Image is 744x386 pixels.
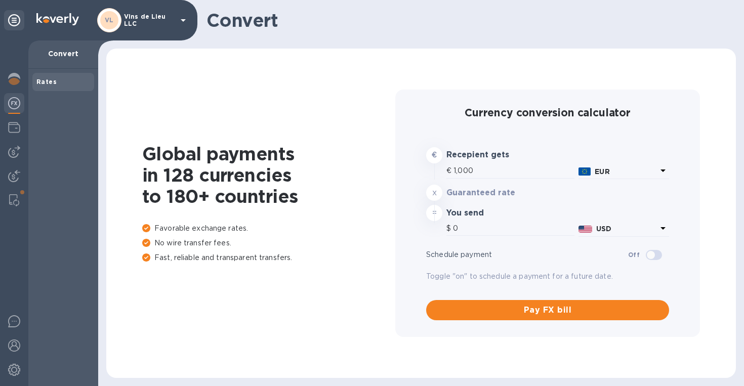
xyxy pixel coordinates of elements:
[453,163,574,179] input: Amount
[4,10,24,30] div: Unpin categories
[434,304,661,316] span: Pay FX bill
[426,106,669,119] h2: Currency conversion calculator
[36,78,57,85] b: Rates
[426,300,669,320] button: Pay FX bill
[446,221,453,236] div: $
[628,251,640,259] b: Off
[142,223,395,234] p: Favorable exchange rates.
[206,10,728,31] h1: Convert
[446,208,545,218] h3: You send
[432,151,437,159] strong: €
[446,163,453,179] div: €
[426,185,442,201] div: x
[36,49,90,59] p: Convert
[453,221,574,236] input: Amount
[426,205,442,221] div: =
[426,249,628,260] p: Schedule payment
[446,188,545,198] h3: Guaranteed rate
[426,271,669,282] p: Toggle "on" to schedule a payment for a future date.
[596,225,611,233] b: USD
[446,150,545,160] h3: Recepient gets
[595,167,609,176] b: EUR
[8,121,20,134] img: Wallets
[142,143,395,207] h1: Global payments in 128 currencies to 180+ countries
[578,226,592,233] img: USD
[8,97,20,109] img: Foreign exchange
[142,238,395,248] p: No wire transfer fees.
[36,13,79,25] img: Logo
[105,16,114,24] b: VL
[124,13,175,27] p: Vins de Lieu LLC
[142,252,395,263] p: Fast, reliable and transparent transfers.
